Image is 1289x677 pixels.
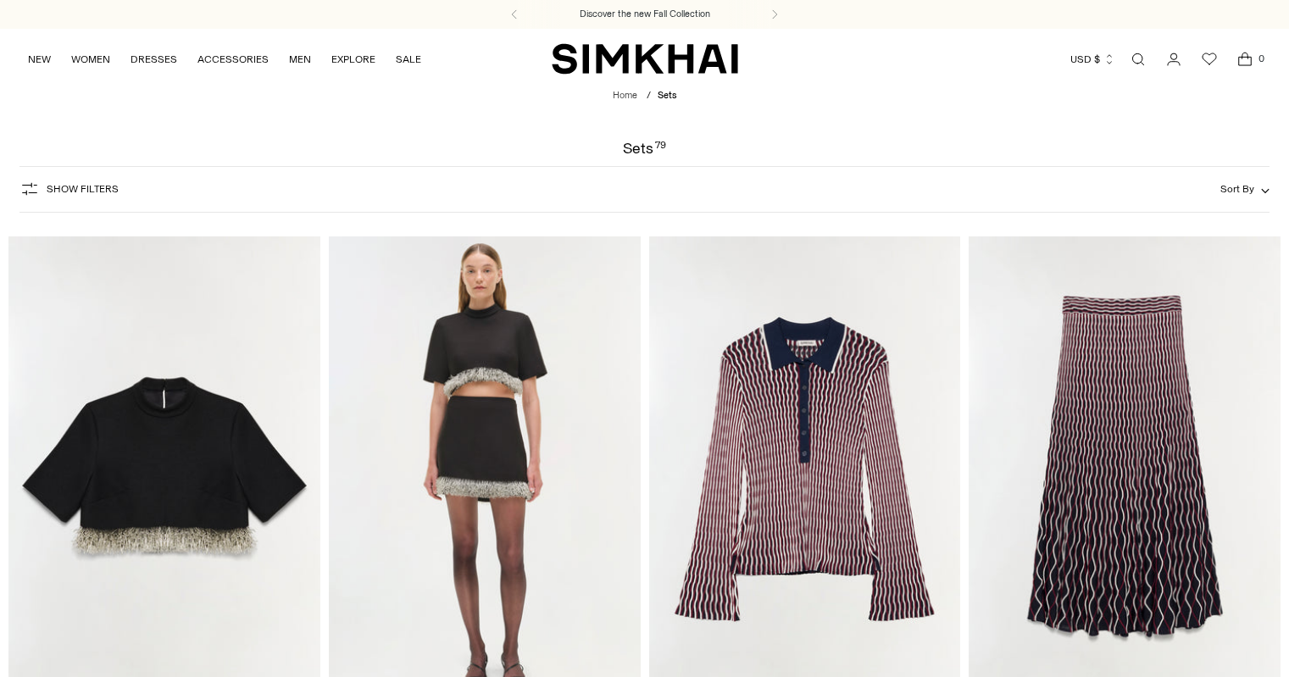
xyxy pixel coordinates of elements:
[71,41,110,78] a: WOMEN
[28,41,51,78] a: NEW
[131,41,177,78] a: DRESSES
[613,89,676,103] nav: breadcrumbs
[580,8,710,21] a: Discover the new Fall Collection
[197,41,269,78] a: ACCESSORIES
[47,183,119,195] span: Show Filters
[1157,42,1191,76] a: Go to the account page
[1192,42,1226,76] a: Wishlist
[331,41,375,78] a: EXPLORE
[1220,180,1270,198] button: Sort By
[396,41,421,78] a: SALE
[1070,41,1115,78] button: USD $
[658,90,676,101] span: Sets
[1121,42,1155,76] a: Open search modal
[655,141,666,156] div: 79
[623,141,665,156] h1: Sets
[289,41,311,78] a: MEN
[1220,183,1254,195] span: Sort By
[647,89,651,103] div: /
[1253,51,1269,66] span: 0
[552,42,738,75] a: SIMKHAI
[613,90,637,101] a: Home
[1228,42,1262,76] a: Open cart modal
[19,175,119,203] button: Show Filters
